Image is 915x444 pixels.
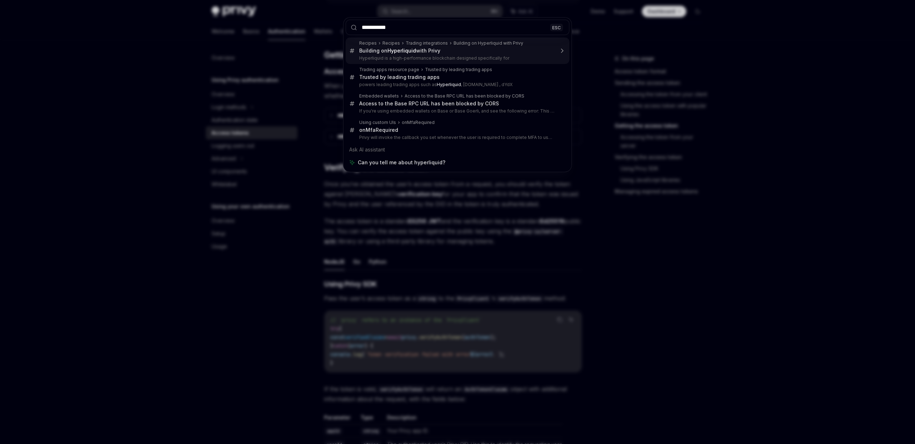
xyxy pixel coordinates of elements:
[359,108,554,114] p: If you're using embedded wallets on Base or Base Goerli, and see the following error: This likely in
[382,40,400,46] div: Recipes
[359,100,499,107] div: Access to the Base RPC URL has been blocked by CORS
[550,24,563,31] div: ESC
[387,48,416,54] b: Hyperliquid
[359,74,440,80] div: Trusted by leading trading apps
[359,40,377,46] div: Recipes
[359,120,396,125] div: Using custom UIs
[359,127,398,133] div: onMfaRequired
[406,40,448,46] div: Trading integrations
[346,143,569,156] div: Ask AI assistant
[359,82,554,88] p: powers leading trading apps such as , [DOMAIN_NAME] , dYdX
[359,135,554,140] p: Privy will invoke the callback you set whenever the user is required to complete MFA to use the emb
[359,55,554,61] p: Hyperliquid is a high-performance blockchain designed specifically for
[437,82,461,87] b: Hyperliquid
[402,120,435,125] div: onMfaRequired
[359,67,419,73] div: Trading apps resource page
[359,93,399,99] div: Embedded wallets
[358,159,445,166] span: Can you tell me about hyperliquid?
[359,48,440,54] div: Building on with Privy
[405,93,524,99] div: Access to the Base RPC URL has been blocked by CORS
[454,40,523,46] div: Building on Hyperliquid with Privy
[425,67,492,73] div: Trusted by leading trading apps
